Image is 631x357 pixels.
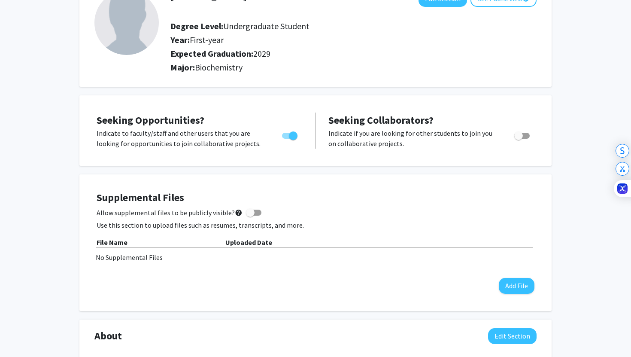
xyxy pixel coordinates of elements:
span: Undergraduate Student [223,21,309,31]
span: Seeking Collaborators? [328,113,434,127]
mat-icon: help [235,207,243,218]
span: 2029 [253,48,270,59]
button: Add File [499,278,534,294]
h2: Degree Level: [170,21,488,31]
p: Indicate to faculty/staff and other users that you are looking for opportunities to join collabor... [97,128,266,149]
p: Indicate if you are looking for other students to join you on collaborative projects. [328,128,498,149]
span: Biochemistry [195,62,243,73]
b: File Name [97,238,127,247]
b: Uploaded Date [225,238,272,247]
p: Use this section to upload files such as resumes, transcripts, and more. [97,220,534,230]
div: Toggle [279,128,302,141]
span: First-year [190,34,224,45]
iframe: Chat [6,318,36,351]
span: Seeking Opportunities? [97,113,204,127]
button: Edit About [488,328,537,344]
h2: Year: [170,35,488,45]
h2: Expected Graduation: [170,49,488,59]
div: No Supplemental Files [96,252,535,262]
h2: Major: [170,62,537,73]
h4: Supplemental Files [97,192,534,204]
span: About [94,328,122,344]
div: Toggle [511,128,534,141]
span: Allow supplemental files to be publicly visible? [97,207,243,218]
